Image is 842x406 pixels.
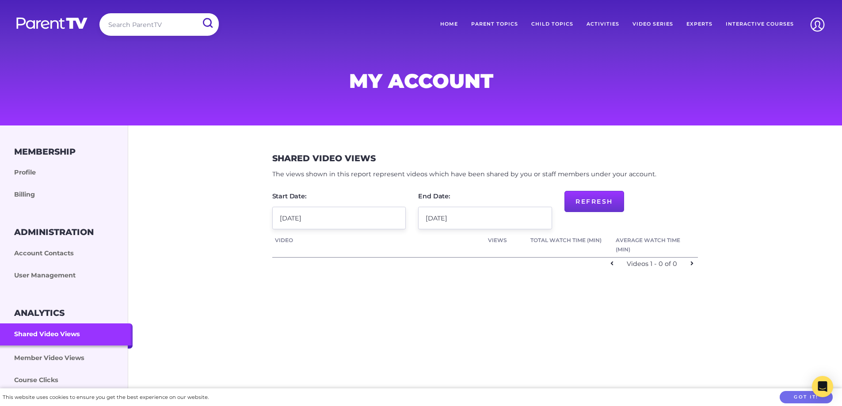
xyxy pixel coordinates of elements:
[196,13,219,33] input: Submit
[272,169,698,180] p: The views shown in this report represent videos which have been shared by you or staff members un...
[275,235,483,245] a: Video
[719,13,800,35] a: Interactive Courses
[14,227,94,237] h3: Administration
[272,153,376,163] h3: Shared Video Views
[14,147,76,157] h3: Membership
[580,13,626,35] a: Activities
[15,17,88,30] img: parenttv-logo-white.4c85aaf.svg
[530,235,610,245] a: Total Watch Time (min)
[465,13,525,35] a: Parent Topics
[272,193,307,199] label: Start Date:
[208,72,634,90] h1: My Account
[780,391,833,404] button: Got it!
[488,235,525,245] a: Views
[3,393,209,402] div: This website uses cookies to ensure you get the best experience on our website.
[680,13,719,35] a: Experts
[525,13,580,35] a: Child Topics
[806,13,829,36] img: Account
[812,376,833,397] div: Open Intercom Messenger
[620,258,684,270] div: Videos 1 - 0 of 0
[616,235,696,254] a: Average Watch Time (min)
[626,13,680,35] a: Video Series
[99,13,219,36] input: Search ParentTV
[14,308,65,318] h3: Analytics
[434,13,465,35] a: Home
[564,191,624,212] button: Refresh
[418,193,450,199] label: End Date:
